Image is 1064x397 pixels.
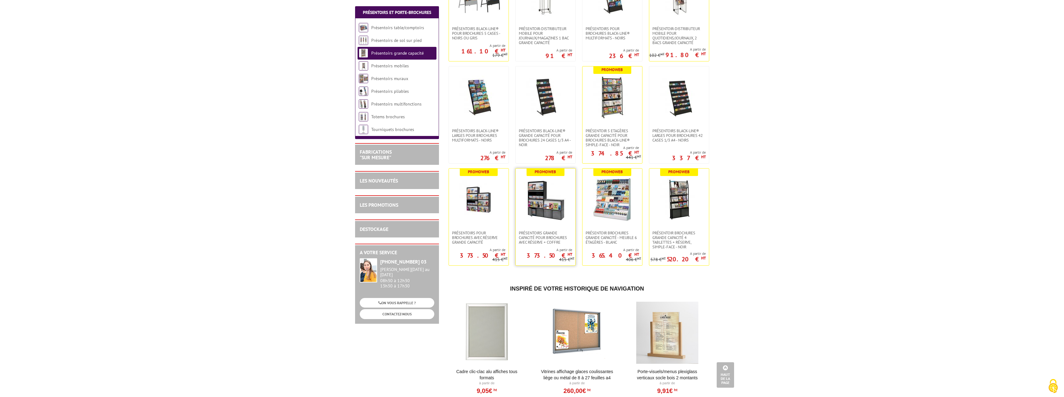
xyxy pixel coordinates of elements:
a: Présentoirs et Porte-brochures [363,10,431,15]
span: Présentoir Brochures grande capacité - Meuble 6 étagères - Blanc [586,231,639,245]
sup: HT [586,388,591,392]
a: Présentoirs Black-Line® grande capacité pour brochures 24 cases 1/3 A4 - noir [516,129,575,147]
p: 415 € [492,257,508,262]
sup: HT [701,154,706,160]
span: Présentoirs Black-Line® larges pour brochures multiformats - Noirs [452,129,505,142]
span: A partir de [582,145,639,150]
span: Présentoir brochures Grande capacité 4 tablettes + réserve, simple-face - Noir [652,231,706,249]
img: Présentoirs mobiles [359,61,368,70]
img: Présentoirs grande capacité pour brochures avec réserve + coffre [524,178,567,221]
sup: HT [568,52,572,57]
b: Promoweb [468,169,489,174]
a: Présentoirs muraux [371,76,408,81]
img: widget-service.jpg [360,258,377,282]
b: Promoweb [601,169,623,174]
a: ON VOUS RAPPELLE ? [360,298,434,308]
sup: HT [634,150,639,155]
span: A partir de [651,251,706,256]
p: 441 € [626,155,641,160]
div: [PERSON_NAME][DATE] au [DATE] [380,267,434,277]
p: À partir de [629,381,706,386]
sup: HT [701,51,706,56]
a: Porte-Visuels/Menus Plexiglass Verticaux Socle Bois 2 Montants [629,368,706,381]
p: 91 € [546,54,572,58]
p: 578 € [651,257,666,262]
img: Présentoirs pliables [359,87,368,96]
span: A partir de [545,150,572,155]
p: 415 € [559,257,574,262]
a: Présentoirs pour Brochures Black-Line® multiformats - Noirs [582,26,642,40]
p: 91.80 € [665,53,706,57]
a: Présentoirs de sol sur pied [371,38,422,43]
sup: HT [660,52,664,56]
a: LES NOUVEAUTÉS [360,178,398,184]
a: Présentoir-distributeur mobile pour quotidiens/journaux, 2 bacs grande capacité [649,26,709,45]
img: Présentoirs pour Brochures avec réserve Grande capacité [457,178,500,221]
img: Présentoir Brochures grande capacité - Meuble 6 étagères - Blanc [591,178,634,221]
span: A partir de [449,43,505,48]
a: 9,91€HT [657,389,677,393]
span: A partir de [449,247,505,252]
img: Tourniquets brochures [359,125,368,134]
b: Promoweb [601,67,623,72]
a: Présentoirs Black-Line® larges pour brochures multiformats - Noirs [449,129,509,142]
img: Présentoir brochures Grande capacité 4 tablettes + réserve, simple-face - Noir [657,178,701,221]
strong: [PHONE_NUMBER] 03 [380,259,427,265]
a: Présentoir 5 Etagères grande capacité pour brochures Black-Line® simple-face - Noir [582,129,642,147]
img: Présentoirs grande capacité [359,48,368,58]
img: Présentoirs multifonctions [359,99,368,109]
span: Présentoirs Black-Line® grande capacité pour brochures 24 cases 1/3 A4 - noir [519,129,572,147]
a: Présentoirs pliables [371,88,409,94]
sup: HT [501,252,505,257]
a: 9,05€HT [477,389,497,393]
a: Présentoirs pour Brochures avec réserve Grande capacité [449,231,509,245]
sup: HT [634,252,639,257]
sup: HT [637,154,641,158]
a: Présentoirs grande capacité pour brochures avec réserve + coffre [516,231,575,245]
sup: HT [492,388,497,392]
p: 161.10 € [461,49,505,53]
span: Présentoirs Black-Line® pour brochures 5 Cases - Noirs ou Gris [452,26,505,40]
a: Tourniquets brochures [371,127,414,132]
span: A partir de [672,150,706,155]
a: Présentoir Brochures grande capacité - Meuble 6 étagères - Blanc [582,231,642,245]
span: Présentoir 5 Etagères grande capacité pour brochures Black-Line® simple-face - Noir [586,129,639,147]
img: Présentoirs muraux [359,74,368,83]
p: 374.85 € [591,151,639,155]
span: Présentoirs Black-Line® larges pour brochures 42 cases 1/3 A4 - Noirs [652,129,706,142]
span: Présentoir-distributeur mobile pour quotidiens/journaux, 2 bacs grande capacité [652,26,706,45]
span: A partir de [609,48,639,53]
a: 260,00€HT [564,389,591,393]
a: Présentoir-Distributeur mobile pour journaux/magazines 1 bac grande capacité [516,26,575,45]
span: Présentoirs pour Brochures Black-Line® multiformats - Noirs [586,26,639,40]
span: Présentoirs grande capacité pour brochures avec réserve + coffre [519,231,572,245]
sup: HT [501,47,505,53]
span: A partir de [582,247,639,252]
img: Présentoir 5 Etagères grande capacité pour brochures Black-Line® simple-face - Noir [591,76,634,119]
p: 406 € [626,257,641,262]
img: Présentoirs table/comptoirs [359,23,368,32]
p: À partir de [449,381,525,386]
img: Présentoirs Black-Line® larges pour brochures multiformats - Noirs [457,76,500,119]
p: 179 € [492,53,508,58]
a: Présentoirs mobiles [371,63,409,69]
img: Présentoirs Black-Line® grande capacité pour brochures 24 cases 1/3 A4 - noir [524,76,567,119]
p: 337 € [672,156,706,160]
a: Présentoirs table/comptoirs [371,25,424,30]
span: Présentoir-Distributeur mobile pour journaux/magazines 1 bac grande capacité [519,26,572,45]
p: 520.20 € [667,257,706,261]
sup: HT [501,154,505,160]
img: Cookies (fenêtre modale) [1045,378,1061,394]
sup: HT [673,388,677,392]
p: À partir de [539,381,615,386]
a: CONTACTEZ-NOUS [360,309,434,319]
p: 278 € [545,156,572,160]
sup: HT [701,255,706,261]
p: 276 € [480,156,505,160]
span: A partir de [649,47,706,52]
a: Cadre Clic-Clac Alu affiches tous formats [449,368,525,381]
a: Présentoir brochures Grande capacité 4 tablettes + réserve, simple-face - Noir [649,231,709,249]
img: Présentoirs Black-Line® larges pour brochures 42 cases 1/3 A4 - Noirs [657,76,701,119]
span: Présentoirs pour Brochures avec réserve Grande capacité [452,231,505,245]
a: Totems brochures [371,114,405,120]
